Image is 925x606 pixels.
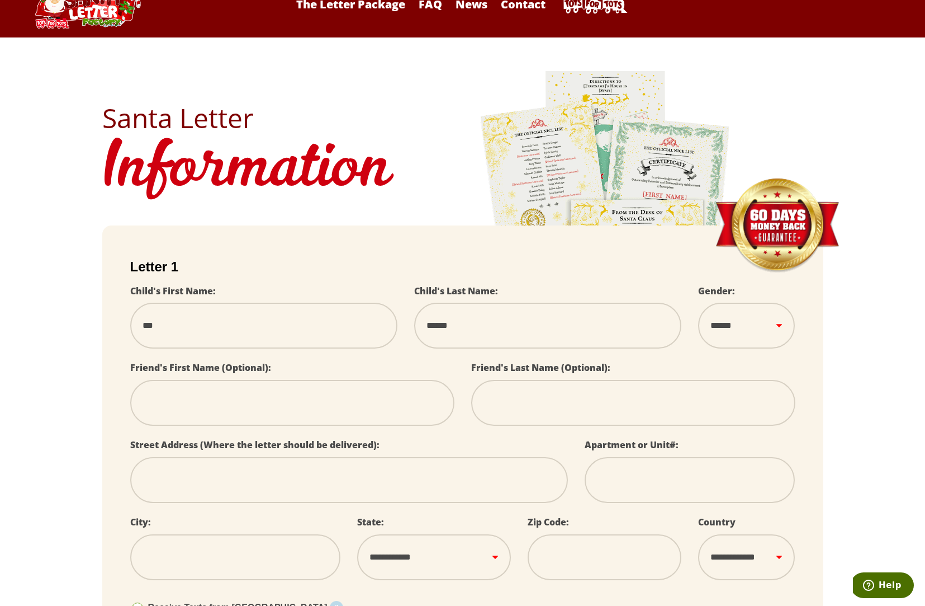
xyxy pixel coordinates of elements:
label: State: [357,516,384,528]
iframe: Opens a widget where you can find more information [853,572,914,600]
label: Country [698,516,736,528]
img: Money Back Guarantee [714,178,840,274]
label: Zip Code: [528,516,569,528]
img: letters.png [480,69,731,382]
label: Friend's Last Name (Optional): [471,361,610,374]
label: Street Address (Where the letter should be delivered): [130,439,380,451]
label: Friend's First Name (Optional): [130,361,271,374]
label: Child's Last Name: [414,285,498,297]
label: Child's First Name: [130,285,216,297]
label: Gender: [698,285,735,297]
label: City: [130,516,151,528]
h2: Letter 1 [130,259,795,275]
label: Apartment or Unit#: [585,439,679,451]
h2: Santa Letter [102,105,823,131]
h1: Information [102,131,823,209]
